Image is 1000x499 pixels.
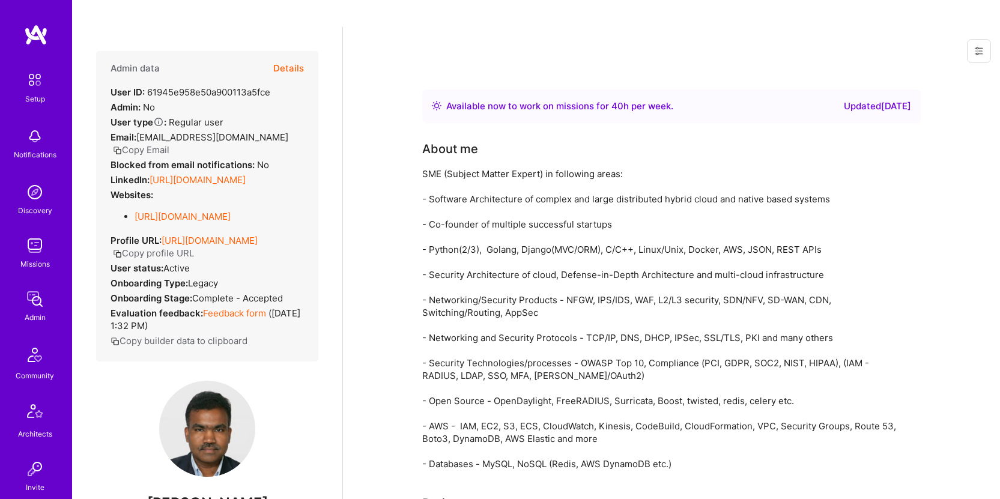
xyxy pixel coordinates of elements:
div: Setup [25,92,45,105]
i: icon Copy [113,146,122,155]
button: Copy builder data to clipboard [111,334,247,347]
a: [URL][DOMAIN_NAME] [135,211,231,222]
div: Notifications [14,148,56,161]
div: SME (Subject Matter Expert) in following areas: - Software Architecture of complex and large dist... [422,168,903,470]
strong: Evaluation feedback: [111,307,203,319]
strong: User type : [111,116,166,128]
div: About me [422,140,478,158]
img: User Avatar [159,381,255,477]
div: No [111,101,155,113]
div: Admin [25,311,46,324]
strong: User status: [111,262,163,274]
strong: Blocked from email notifications: [111,159,257,171]
strong: LinkedIn: [111,174,150,186]
img: Architects [20,399,49,428]
i: icon Copy [113,249,122,258]
span: legacy [188,277,218,289]
img: Availability [432,101,441,110]
img: Invite [23,457,47,481]
span: 40 [611,100,623,112]
img: logo [24,24,48,46]
img: bell [23,124,47,148]
div: 61945e958e50a900113a5fce [111,86,270,98]
a: [URL][DOMAIN_NAME] [162,235,258,246]
div: Invite [26,481,44,494]
img: teamwork [23,234,47,258]
strong: Onboarding Stage: [111,292,192,304]
button: Details [273,51,304,86]
div: Updated [DATE] [844,99,911,113]
a: [URL][DOMAIN_NAME] [150,174,246,186]
i: icon Copy [111,337,120,346]
button: Copy Email [113,144,169,156]
strong: Profile URL: [111,235,162,246]
div: No [111,159,269,171]
div: Architects [18,428,52,440]
div: Discovery [18,204,52,217]
span: Complete - Accepted [192,292,283,304]
h4: Admin data [111,63,160,74]
i: Help [153,116,164,127]
span: [EMAIL_ADDRESS][DOMAIN_NAME] [136,132,288,143]
img: Community [20,340,49,369]
strong: Onboarding Type: [111,277,188,289]
img: setup [22,67,47,92]
strong: Websites: [111,189,153,201]
div: Missions [20,258,50,270]
strong: User ID: [111,86,145,98]
div: Regular user [111,116,223,129]
strong: Admin: [111,101,141,113]
img: discovery [23,180,47,204]
div: Community [16,369,54,382]
a: Feedback form [203,307,266,319]
div: Available now to work on missions for h per week . [446,99,673,113]
div: ( [DATE] 1:32 PM ) [111,307,304,332]
span: Active [163,262,190,274]
strong: Email: [111,132,136,143]
button: Copy profile URL [113,247,194,259]
img: admin teamwork [23,287,47,311]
